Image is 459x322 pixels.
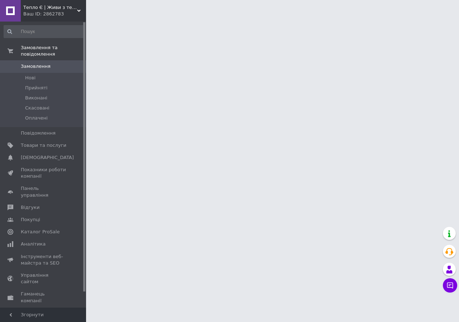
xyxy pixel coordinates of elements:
span: [DEMOGRAPHIC_DATA] [21,154,74,161]
span: Тепло Є | Живи з теплом [23,4,77,11]
span: Оплачені [25,115,48,121]
span: Замовлення та повідомлення [21,45,86,57]
span: Каталог ProSale [21,229,60,235]
span: Замовлення [21,63,51,70]
span: Виконані [25,95,47,101]
input: Пошук [4,25,85,38]
span: Повідомлення [21,130,56,136]
span: Панель управління [21,185,66,198]
span: Скасовані [25,105,49,111]
span: Товари та послуги [21,142,66,149]
span: Аналітика [21,241,46,247]
span: Інструменти веб-майстра та SEO [21,253,66,266]
span: Нові [25,75,36,81]
span: Показники роботи компанії [21,167,66,179]
div: Ваш ID: 2862783 [23,11,86,17]
span: Відгуки [21,204,39,211]
span: Управління сайтом [21,272,66,285]
span: Покупці [21,216,40,223]
button: Чат з покупцем [443,278,457,293]
span: Прийняті [25,85,47,91]
span: Гаманець компанії [21,291,66,304]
